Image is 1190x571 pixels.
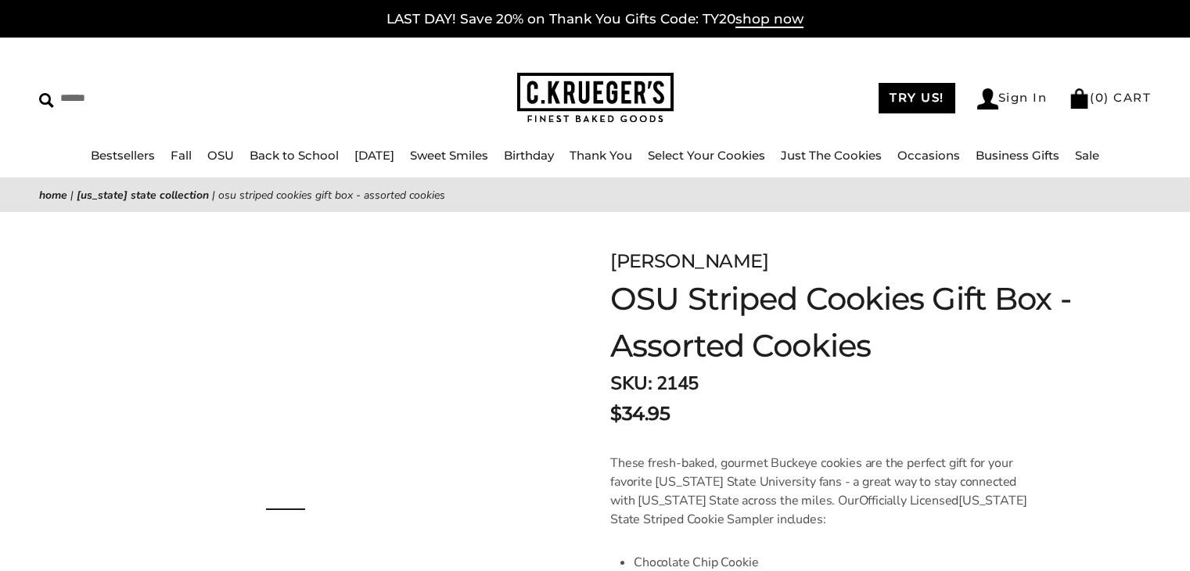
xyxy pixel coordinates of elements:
[977,88,1048,110] a: Sign In
[977,88,998,110] img: Account
[410,148,488,163] a: Sweet Smiles
[1069,90,1151,105] a: (0) CART
[504,148,554,163] a: Birthday
[70,188,74,203] span: |
[39,186,1151,204] nav: breadcrumbs
[77,188,209,203] a: [US_STATE] State Collection
[570,148,632,163] a: Thank You
[610,275,1109,369] h1: OSU Striped Cookies Gift Box - Assorted Cookies
[879,83,955,113] a: TRY US!
[250,148,339,163] a: Back to School
[1075,148,1099,163] a: Sale
[735,11,804,28] span: shop now
[1095,90,1105,105] span: 0
[39,188,67,203] a: Home
[1069,88,1090,109] img: Bag
[610,454,1038,529] p: These fresh-baked, gourmet Buckeye cookies are the perfect gift for your favorite [US_STATE] Stat...
[171,148,192,163] a: Fall
[610,371,652,396] strong: SKU:
[781,148,882,163] a: Just The Cookies
[976,148,1059,163] a: Business Gifts
[218,188,445,203] span: OSU Striped Cookies Gift Box - Assorted Cookies
[859,492,959,509] span: Officially Licensed
[610,400,670,428] span: $34.95
[39,86,303,110] input: Search
[386,11,804,28] a: LAST DAY! Save 20% on Thank You Gifts Code: TY20shop now
[91,148,155,163] a: Bestsellers
[212,188,215,203] span: |
[39,93,54,108] img: Search
[517,73,674,124] img: C.KRUEGER'S
[897,148,960,163] a: Occasions
[656,371,699,396] span: 2145
[648,148,765,163] a: Select Your Cookies
[207,148,234,163] a: OSU
[354,148,394,163] a: [DATE]
[610,247,1109,275] div: [PERSON_NAME]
